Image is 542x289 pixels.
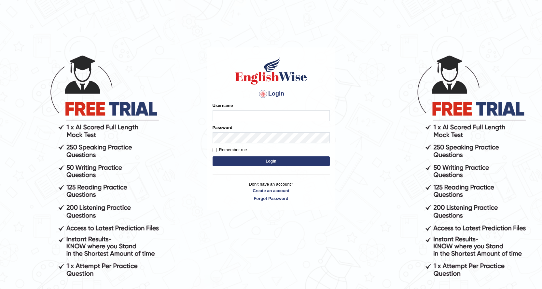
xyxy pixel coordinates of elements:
p: Don't have an account? [213,181,330,201]
img: Logo of English Wise sign in for intelligent practice with AI [234,56,308,85]
label: Username [213,102,233,109]
h4: Login [213,89,330,99]
label: Remember me [213,147,247,153]
input: Remember me [213,148,217,152]
button: Login [213,156,330,166]
a: Create an account [213,188,330,194]
label: Password [213,125,232,131]
a: Forgot Password [213,195,330,202]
